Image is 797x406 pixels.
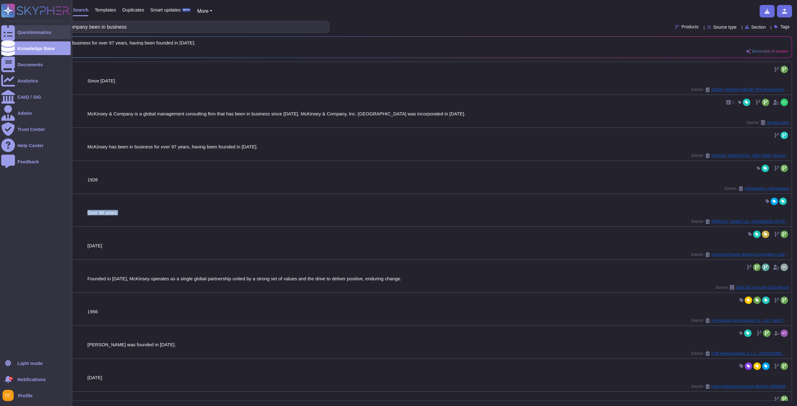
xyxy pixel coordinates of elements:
[17,78,38,83] div: Analytics
[736,286,789,289] span: 2024 SIG (formally ESG Report)
[17,62,43,67] div: Documents
[691,87,789,92] span: Source:
[1,155,71,168] a: Feedback
[87,342,789,347] div: [PERSON_NAME] was founded in [DATE].
[1,138,71,152] a: Help Center
[182,8,191,12] div: BETA
[17,95,41,99] div: CAIQ / SIG
[715,285,789,290] span: Source:
[1,90,71,104] a: CAIQ / SIG
[25,21,323,32] input: Search a question or template...
[197,7,212,15] button: More
[681,25,699,29] span: Products
[1,41,71,55] a: Knowledge Base
[711,385,789,388] span: Liberty General Insurance Berhad / 0000019169 - RE: [EXT]IA Supporting Document
[752,49,788,53] span: Generative AI answer
[17,159,39,164] div: Feedback
[691,153,789,158] span: Source:
[780,99,788,106] img: user
[87,276,789,281] div: Founded in [DATE], McKinsey operates as a single global partnership united by a strong set of val...
[780,25,790,29] span: Tags
[87,177,789,182] div: 1926
[87,210,789,215] div: Over 98 years
[87,243,789,248] div: [DATE]
[711,352,789,355] span: PJM Interconnection, L.L.C. / 0000015885 - Proposal for ISO (Right to Win)
[724,186,789,191] span: Source:
[732,100,734,104] span: 0
[751,25,766,29] span: Section
[1,58,71,71] a: Documents
[1,74,71,87] a: Analytics
[711,88,789,91] span: NEOM / Mckinsey NEOM TPR Assessment V1.1 (1)
[17,30,51,35] div: Questionnaires
[691,318,789,323] span: Source:
[87,78,789,83] div: Since [DATE]
[17,361,43,366] div: Light mode
[747,120,789,125] span: Source:
[17,127,45,132] div: Trust Center
[87,309,789,314] div: 1956
[2,390,14,401] img: user
[197,8,208,14] span: More
[87,111,789,116] div: McKinsey & Company is a global management consulting firm that has been in business since [DATE]....
[17,46,55,51] div: Knowledge Base
[691,219,789,224] span: Source:
[1,389,18,402] button: user
[1,122,71,136] a: Trust Center
[25,40,788,45] span: McKinsey has been in business for over 97 years, having been founded in [DATE].
[711,253,789,256] span: Oversea-Chinese Banking Corporation Limited / 0000015868 - RE: Time-sensitive | RFP submission du...
[87,144,789,149] div: McKinsey has been in business for over 97 years, having been founded in [DATE].
[1,106,71,120] a: Admin
[9,377,13,380] div: 9+
[713,25,737,29] span: Source type
[17,377,46,382] span: Notifications
[767,121,789,124] span: Service Lines
[711,154,789,157] span: External / 0000018724 - UBS GWM | Survey Questionnaire to be filled
[780,264,788,271] img: user
[150,7,181,12] span: Smart updates
[17,143,44,148] div: Help Center
[73,7,88,12] span: Search
[1,25,71,39] a: Questionnaires
[691,252,789,257] span: Source:
[711,220,789,223] span: [PERSON_NAME] Ltd. / 0000020651 [EXT][PERSON_NAME] Due Diligence Questionnaire
[87,375,789,380] div: [DATE]
[711,319,789,322] span: AXA Group Life Insurance Co., Ltd. / McK's company profile for RFP
[691,351,789,356] span: Source:
[745,187,789,190] span: Astrazeneca / Astrazeneca
[122,7,144,12] span: Duplicates
[691,384,789,389] span: Source:
[95,7,116,12] span: Templates
[18,393,33,398] span: Profile
[780,329,788,337] img: user
[17,111,32,115] div: Admin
